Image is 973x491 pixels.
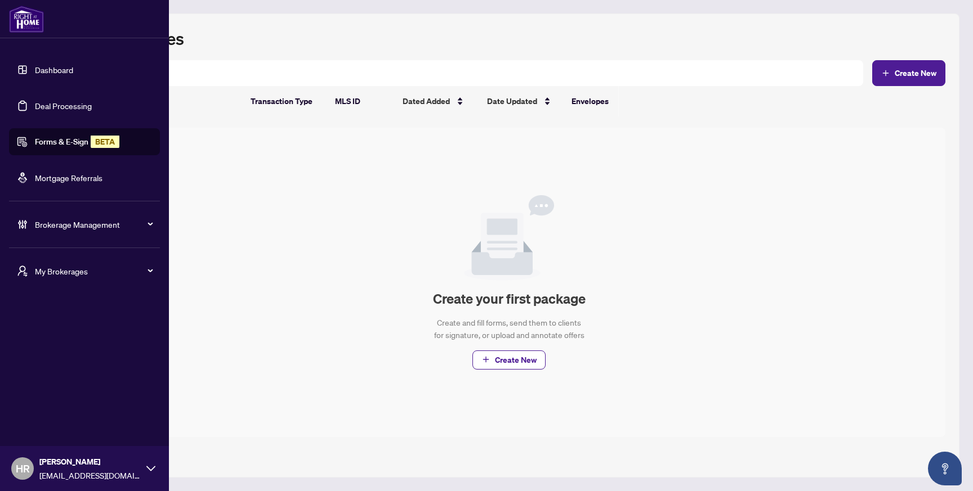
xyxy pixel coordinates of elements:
span: My Brokerages [35,265,152,277]
img: Null State Icon [464,195,554,281]
button: Open asap [928,452,962,485]
h1: Your Packages [73,28,945,49]
span: Dated Added [403,95,450,107]
span: HR [16,461,30,476]
a: Deal Processing [35,101,92,111]
th: Date Updated [478,86,563,116]
span: [EMAIL_ADDRESS][DOMAIN_NAME] [39,469,141,481]
th: Transaction Type [242,86,326,116]
th: Dated Added [394,86,478,116]
span: Date Updated [487,95,537,107]
span: Create New [895,69,936,77]
h2: Create your first package [433,290,586,308]
img: logo [9,6,44,33]
a: Forms & E-SignBETA [35,137,119,147]
span: [PERSON_NAME] [39,456,141,468]
th: MLS ID [326,86,394,116]
a: Mortgage Referrals [35,173,102,183]
button: Create New [872,60,945,86]
th: Envelopes [563,86,619,116]
div: Create and fill forms, send them to clients for signature, or upload and annotate offers [433,317,586,341]
span: Brokerage Management [35,218,152,231]
span: Create New [495,351,537,369]
a: Dashboard [35,65,73,75]
span: user-switch [17,265,28,277]
button: Create New [472,350,546,370]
